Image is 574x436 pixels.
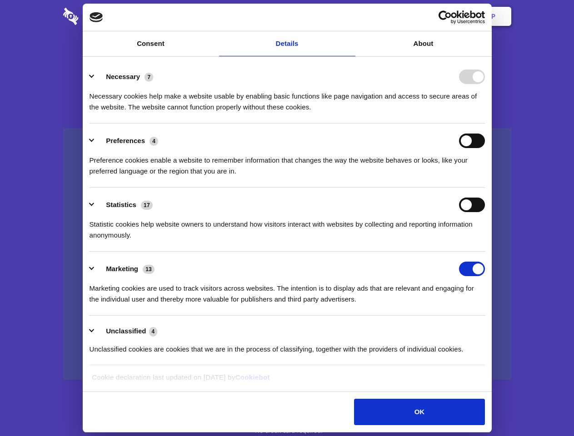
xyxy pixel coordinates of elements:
a: About [355,31,492,56]
span: 4 [149,327,158,336]
div: Preference cookies enable a website to remember information that changes the way the website beha... [90,148,485,177]
span: 4 [150,137,158,146]
button: Marketing (13) [90,262,160,276]
div: Necessary cookies help make a website usable by enabling basic functions like page navigation and... [90,84,485,113]
a: Wistia video thumbnail [63,128,511,380]
div: Unclassified cookies are cookies that we are in the process of classifying, together with the pro... [90,337,485,355]
img: logo [90,12,103,22]
div: Statistic cookies help website owners to understand how visitors interact with websites by collec... [90,212,485,241]
button: Statistics (17) [90,198,159,212]
span: 7 [145,73,153,82]
h1: Eliminate Slack Data Loss. [63,41,511,74]
div: Cookie declaration last updated on [DATE] by [85,372,489,390]
label: Marketing [106,265,138,272]
h4: Auto-redaction of sensitive data, encrypted data sharing and self-destructing private chats. Shar... [63,83,511,113]
a: Login [412,2,452,30]
label: Preferences [106,137,145,144]
div: Marketing cookies are used to track visitors across websites. The intention is to display ads tha... [90,276,485,305]
button: Necessary (7) [90,69,159,84]
a: Details [219,31,355,56]
a: Contact [369,2,410,30]
img: logo-wordmark-white-trans-d4663122ce5f474addd5e946df7df03e33cb6a1c49d2221995e7729f52c070b2.svg [63,8,141,25]
span: 17 [141,201,153,210]
iframe: Drift Widget Chat Controller [529,391,563,425]
a: Usercentrics Cookiebot - opens in a new window [405,10,485,24]
button: Preferences (4) [90,134,164,148]
a: Pricing [267,2,306,30]
span: 13 [143,265,155,274]
a: Consent [83,31,219,56]
button: OK [354,399,484,425]
label: Statistics [106,201,136,208]
label: Necessary [106,73,140,80]
a: Cookiebot [235,373,270,381]
button: Unclassified (4) [90,326,163,337]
